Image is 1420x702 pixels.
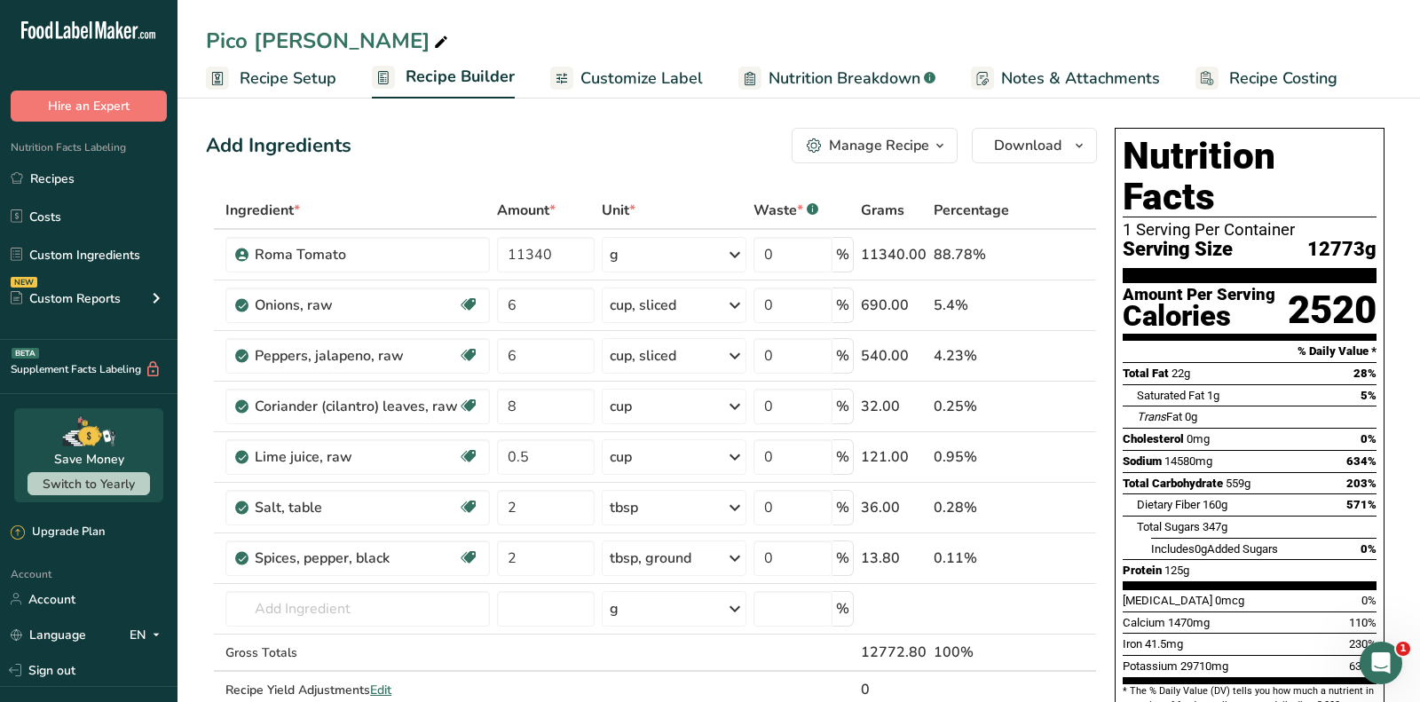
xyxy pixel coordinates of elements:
a: Recipe Costing [1195,59,1337,99]
div: Coriander (cilantro) leaves, raw [255,396,458,417]
a: Customize Label [550,59,703,99]
span: Total Sugars [1137,520,1200,533]
div: NEW [11,277,37,288]
span: Switch to Yearly [43,476,135,493]
button: Switch to Yearly [28,472,150,495]
input: Add Ingredient [225,591,490,627]
div: Save Money [54,450,124,469]
span: Unit [602,200,635,221]
a: Recipe Setup [206,59,336,99]
span: 1470mg [1168,616,1210,629]
div: 2520 [1288,287,1377,334]
span: Recipe Costing [1229,67,1337,91]
span: Iron [1123,637,1142,651]
div: Amount Per Serving [1123,287,1275,304]
div: 5.4% [934,295,1013,316]
div: 11340.00 [861,244,927,265]
div: 36.00 [861,497,927,518]
div: Onions, raw [255,295,458,316]
span: Percentage [934,200,1009,221]
a: Notes & Attachments [971,59,1160,99]
span: 630% [1349,659,1377,673]
button: Hire an Expert [11,91,167,122]
span: Ingredient [225,200,300,221]
div: g [610,598,619,619]
div: Salt, table [255,497,458,518]
span: 0g [1185,410,1197,423]
span: Grams [861,200,904,221]
span: 230% [1349,637,1377,651]
span: 203% [1346,477,1377,490]
div: Custom Reports [11,289,121,308]
a: Language [11,619,86,651]
span: 0g [1195,542,1207,556]
div: 88.78% [934,244,1013,265]
div: cup [610,446,632,468]
div: 121.00 [861,446,927,468]
div: 0.11% [934,548,1013,569]
div: 0.28% [934,497,1013,518]
span: Protein [1123,564,1162,577]
div: Recipe Yield Adjustments [225,681,490,699]
span: 110% [1349,616,1377,629]
iframe: Intercom live chat [1360,642,1402,684]
div: Add Ingredients [206,131,351,161]
span: [MEDICAL_DATA] [1123,594,1212,607]
div: 0.25% [934,396,1013,417]
span: Includes Added Sugars [1151,542,1278,556]
span: Fat [1137,410,1182,423]
span: 41.5mg [1145,637,1183,651]
div: 4.23% [934,345,1013,367]
span: Saturated Fat [1137,389,1204,402]
span: Serving Size [1123,239,1233,261]
div: 540.00 [861,345,927,367]
span: 559g [1226,477,1250,490]
span: Customize Label [580,67,703,91]
span: Total Carbohydrate [1123,477,1223,490]
div: Peppers, jalapeno, raw [255,345,458,367]
div: 12772.80 [861,642,927,663]
button: Download [972,128,1097,163]
div: 1 Serving Per Container [1123,221,1377,239]
i: Trans [1137,410,1166,423]
span: Recipe Setup [240,67,336,91]
span: Recipe Builder [406,65,515,89]
div: Manage Recipe [829,135,929,156]
div: 32.00 [861,396,927,417]
div: Gross Totals [225,643,490,662]
div: Calories [1123,304,1275,329]
div: 13.80 [861,548,927,569]
div: 100% [934,642,1013,663]
span: 0mcg [1215,594,1244,607]
span: 14580mg [1164,454,1212,468]
span: 12773g [1307,239,1377,261]
div: tbsp, ground [610,548,691,569]
span: 0% [1361,594,1377,607]
span: Potassium [1123,659,1178,673]
a: Nutrition Breakdown [738,59,935,99]
div: 690.00 [861,295,927,316]
span: 29710mg [1180,659,1228,673]
span: Cholesterol [1123,432,1184,446]
div: Lime juice, raw [255,446,458,468]
span: 160g [1203,498,1227,511]
span: 0mg [1187,432,1210,446]
div: cup, sliced [610,295,676,316]
div: cup, sliced [610,345,676,367]
span: 634% [1346,454,1377,468]
span: 571% [1346,498,1377,511]
div: Pico [PERSON_NAME] [206,25,452,57]
span: 1 [1396,642,1410,656]
span: 347g [1203,520,1227,533]
button: Manage Recipe [792,128,958,163]
div: tbsp [610,497,638,518]
span: 1g [1207,389,1219,402]
span: Calcium [1123,616,1165,629]
span: Notes & Attachments [1001,67,1160,91]
div: EN [130,624,167,645]
section: % Daily Value * [1123,341,1377,362]
span: Nutrition Breakdown [769,67,920,91]
span: Total Fat [1123,367,1169,380]
span: 22g [1171,367,1190,380]
div: BETA [12,348,39,359]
